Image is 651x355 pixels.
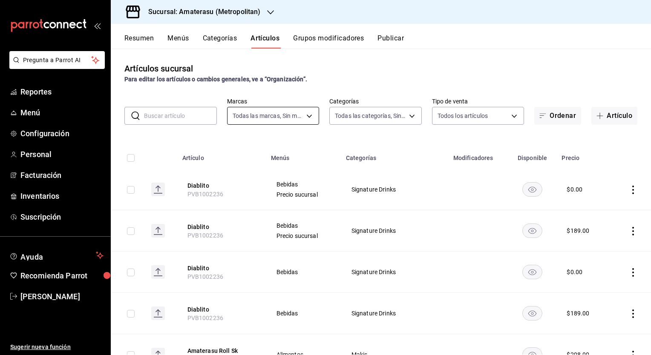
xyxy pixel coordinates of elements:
[20,128,104,139] span: Configuración
[277,223,330,229] span: Bebidas
[187,191,224,198] span: PVB1002236
[20,250,92,261] span: Ayuda
[187,346,256,355] button: edit-product-location
[187,181,256,190] button: edit-product-location
[629,268,637,277] button: actions
[177,142,266,169] th: Artículo
[277,310,330,316] span: Bebidas
[20,169,104,181] span: Facturación
[187,264,256,272] button: edit-product-location
[20,190,104,202] span: Inventarios
[124,62,193,75] div: Artículos sucursal
[227,98,320,104] label: Marcas
[522,265,542,279] button: availability-product
[10,343,104,352] span: Sugerir nueva función
[377,34,404,49] button: Publicar
[508,142,557,169] th: Disponible
[266,142,341,169] th: Menús
[351,310,438,316] span: Signature Drinks
[629,227,637,235] button: actions
[341,142,448,169] th: Categorías
[335,112,406,120] span: Todas las categorías, Sin categoría
[522,306,542,321] button: availability-product
[20,149,104,160] span: Personal
[556,142,612,169] th: Precio
[351,186,438,192] span: Signature Drinks
[251,34,279,49] button: Artículos
[9,51,105,69] button: Pregunta a Parrot AI
[144,107,217,124] input: Buscar artículo
[20,211,104,223] span: Suscripción
[567,309,589,318] div: $ 189.00
[351,228,438,234] span: Signature Drinks
[187,232,224,239] span: PVB1002236
[293,34,364,49] button: Grupos modificadores
[277,192,330,198] span: Precio sucursal
[438,112,488,120] span: Todos los artículos
[629,309,637,318] button: actions
[141,7,260,17] h3: Sucursal: Amaterasu (Metropolitan)
[534,107,581,125] button: Ordenar
[20,107,104,118] span: Menú
[329,98,422,104] label: Categorías
[20,291,104,302] span: [PERSON_NAME]
[591,107,637,125] button: Artículo
[448,142,508,169] th: Modificadores
[187,305,256,314] button: edit-product-location
[629,186,637,194] button: actions
[233,112,304,120] span: Todas las marcas, Sin marca
[351,269,438,275] span: Signature Drinks
[187,315,224,321] span: PVB1002236
[167,34,189,49] button: Menús
[124,34,154,49] button: Resumen
[20,270,104,281] span: Recomienda Parrot
[124,76,307,83] strong: Para editar los artículos o cambios generales, ve a “Organización”.
[277,181,330,187] span: Bebidas
[432,98,524,104] label: Tipo de venta
[23,56,92,65] span: Pregunta a Parrot AI
[20,86,104,97] span: Reportes
[94,22,101,29] button: open_drawer_menu
[124,34,651,49] div: navigation tabs
[522,182,542,197] button: availability-product
[277,269,330,275] span: Bebidas
[187,273,224,280] span: PVB1002236
[277,233,330,239] span: Precio sucursal
[6,62,105,71] a: Pregunta a Parrot AI
[203,34,237,49] button: Categorías
[567,226,589,235] div: $ 189.00
[567,185,582,194] div: $ 0.00
[522,223,542,238] button: availability-product
[567,268,582,276] div: $ 0.00
[187,223,256,231] button: edit-product-location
